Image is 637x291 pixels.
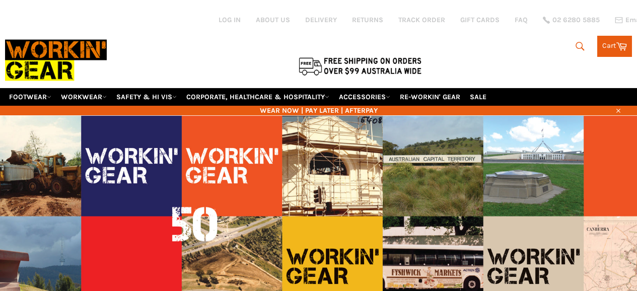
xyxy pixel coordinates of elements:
a: 02 6280 5885 [543,17,600,24]
span: 02 6280 5885 [552,17,600,24]
a: FOOTWEAR [5,88,55,106]
a: SALE [466,88,490,106]
a: SAFETY & HI VIS [112,88,181,106]
a: CORPORATE, HEALTHCARE & HOSPITALITY [182,88,333,106]
a: GIFT CARDS [460,15,500,25]
a: TRACK ORDER [398,15,445,25]
a: FAQ [515,15,528,25]
a: Log in [219,16,241,24]
img: Workin Gear leaders in Workwear, Safety Boots, PPE, Uniforms. Australia's No.1 in Workwear [5,33,107,88]
a: DELIVERY [305,15,337,25]
span: WEAR NOW | PAY LATER | AFTERPAY [5,106,632,115]
a: WORKWEAR [57,88,111,106]
img: Flat $9.95 shipping Australia wide [297,55,423,77]
a: RE-WORKIN' GEAR [396,88,464,106]
a: RETURNS [352,15,383,25]
a: Cart [597,36,632,57]
a: ABOUT US [256,15,290,25]
a: ACCESSORIES [335,88,394,106]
